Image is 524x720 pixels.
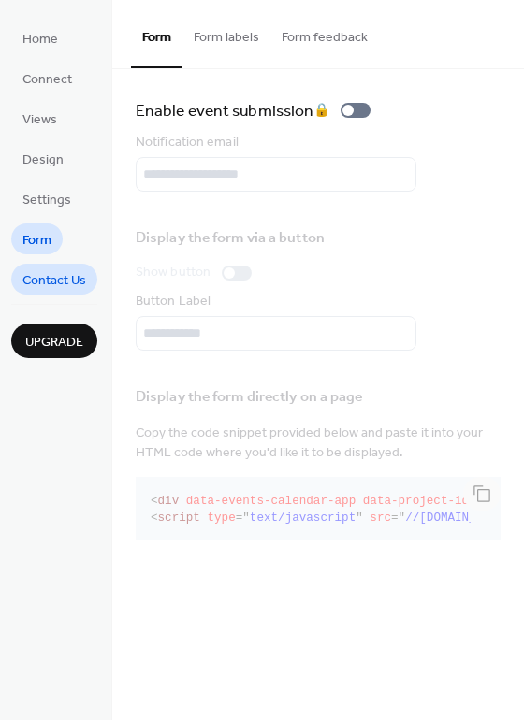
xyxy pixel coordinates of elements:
[11,22,69,53] a: Home
[22,191,71,210] span: Settings
[11,324,97,358] button: Upgrade
[25,333,83,353] span: Upgrade
[22,30,58,50] span: Home
[11,183,82,214] a: Settings
[11,143,75,174] a: Design
[22,151,64,170] span: Design
[22,70,72,90] span: Connect
[11,264,97,295] a: Contact Us
[22,110,57,130] span: Views
[11,63,83,94] a: Connect
[11,103,68,134] a: Views
[11,223,63,254] a: Form
[22,271,86,291] span: Contact Us
[22,231,51,251] span: Form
